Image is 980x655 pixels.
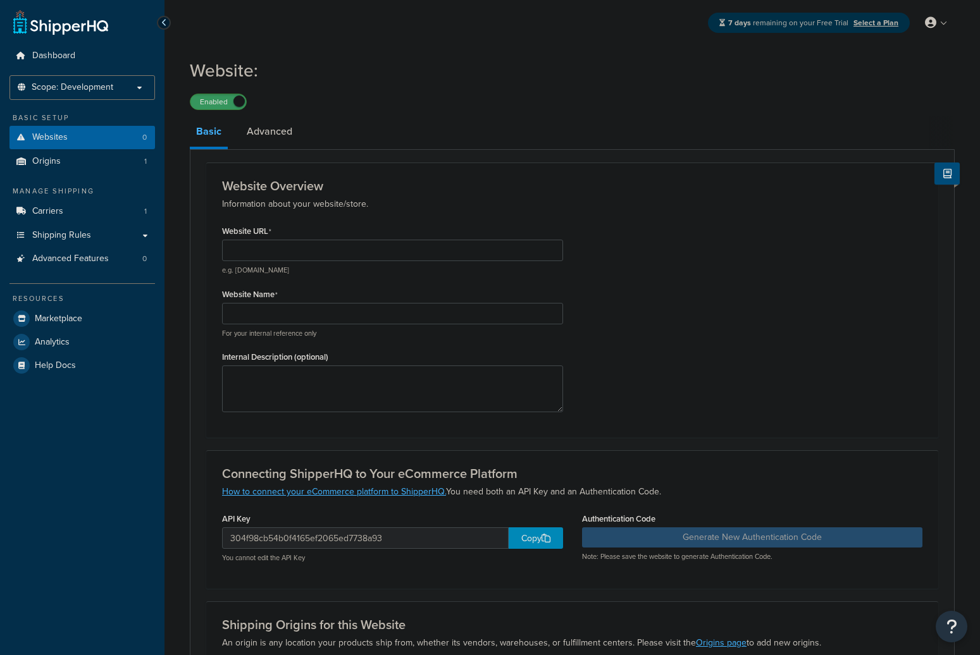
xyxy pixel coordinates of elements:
div: Manage Shipping [9,186,155,197]
span: Scope: Development [32,82,113,93]
strong: 7 days [728,17,751,28]
p: You cannot edit the API Key [222,553,563,563]
span: Analytics [35,337,70,348]
a: Origins1 [9,150,155,173]
h3: Connecting ShipperHQ to Your eCommerce Platform [222,467,922,481]
p: For your internal reference only [222,329,563,338]
p: You need both an API Key and an Authentication Code. [222,484,922,499]
a: Marketplace [9,307,155,330]
label: API Key [222,514,251,523]
a: Help Docs [9,354,155,377]
button: Show Help Docs [934,162,960,185]
span: Help Docs [35,360,76,371]
a: Select a Plan [853,17,898,28]
span: Marketplace [35,314,82,324]
h3: Shipping Origins for this Website [222,618,922,632]
p: An origin is any location your products ship from, whether its vendors, warehouses, or fulfillmen... [222,635,922,651]
span: 1 [144,156,147,167]
label: Website Name [222,290,278,300]
p: Information about your website/store. [222,197,922,212]
span: Dashboard [32,51,75,61]
p: Note: Please save the website to generate Authentication Code. [582,552,923,561]
a: Advanced [240,116,299,147]
a: How to connect your eCommerce platform to ShipperHQ. [222,485,446,498]
a: Basic [190,116,228,149]
label: Authentication Code [582,514,655,523]
span: 0 [142,132,147,143]
span: 0 [142,254,147,264]
li: Advanced Features [9,247,155,271]
span: Advanced Features [32,254,109,264]
p: e.g. [DOMAIN_NAME] [222,266,563,275]
div: Basic Setup [9,113,155,123]
span: Origins [32,156,61,167]
a: Origins page [696,636,747,649]
a: Shipping Rules [9,224,155,247]
a: Dashboard [9,44,155,68]
h3: Website Overview [222,179,922,193]
span: Shipping Rules [32,230,91,241]
button: Open Resource Center [936,611,967,642]
a: Websites0 [9,126,155,149]
div: Copy [509,527,563,549]
li: Origins [9,150,155,173]
a: Carriers1 [9,200,155,223]
div: Resources [9,293,155,304]
span: Carriers [32,206,63,217]
label: Enabled [190,94,246,109]
span: 1 [144,206,147,217]
span: Websites [32,132,68,143]
span: remaining on your Free Trial [728,17,850,28]
label: Website URL [222,226,271,236]
h1: Website: [190,58,939,83]
label: Internal Description (optional) [222,352,328,362]
a: Advanced Features0 [9,247,155,271]
li: Carriers [9,200,155,223]
a: Analytics [9,331,155,353]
